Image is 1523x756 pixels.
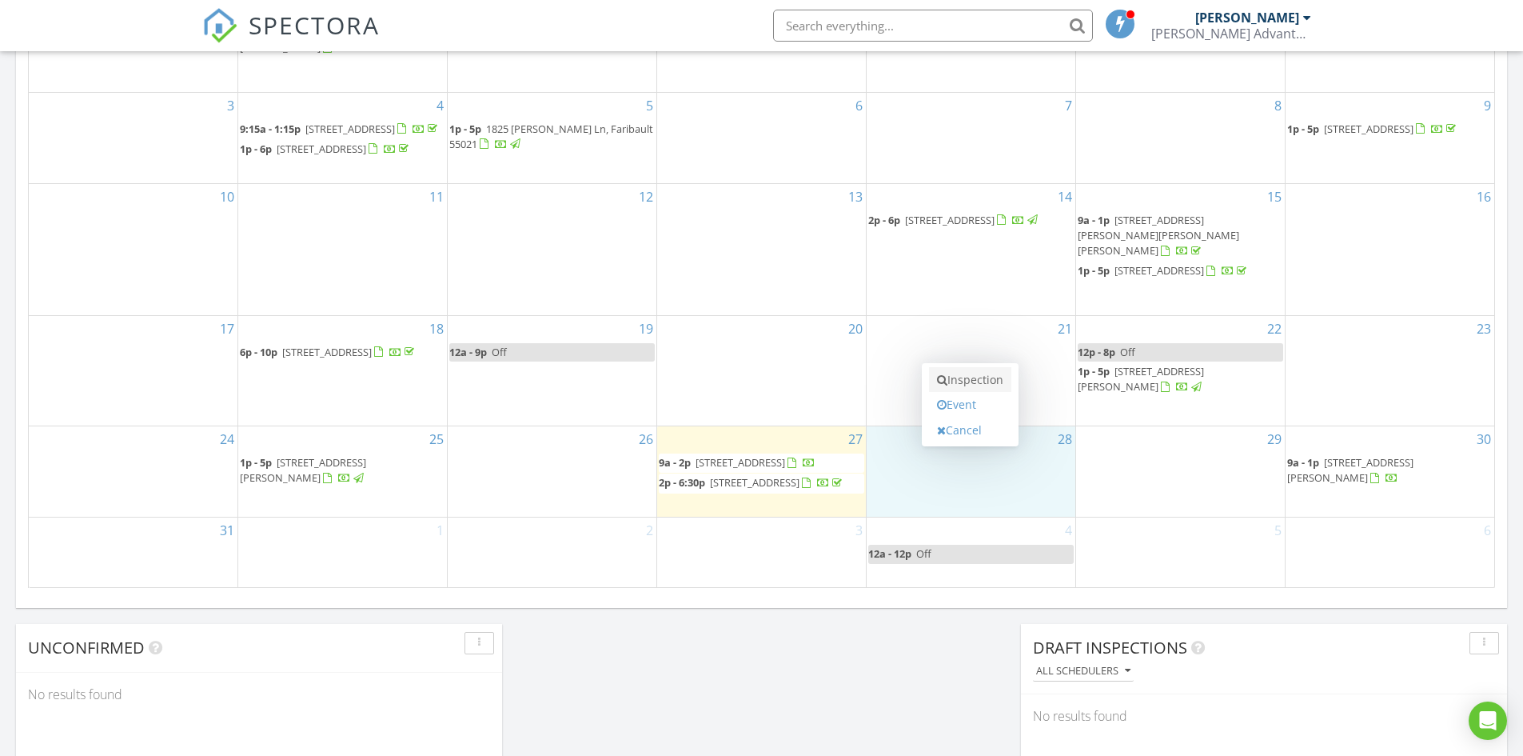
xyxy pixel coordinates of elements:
td: Go to August 5, 2025 [448,92,657,183]
td: Go to August 11, 2025 [238,183,448,315]
a: Go to August 19, 2025 [636,316,656,342]
span: [STREET_ADDRESS] [905,213,995,227]
span: 1p - 5p [1078,263,1110,278]
span: 12a - 12p [868,546,911,561]
a: 2p - 6p [STREET_ADDRESS] [868,213,1040,227]
td: Go to August 26, 2025 [448,426,657,518]
a: 6p - 10p [STREET_ADDRESS] [240,343,445,362]
a: Go to September 1, 2025 [433,518,447,543]
a: Go to August 8, 2025 [1271,93,1285,118]
a: Go to August 7, 2025 [1062,93,1075,118]
span: [STREET_ADDRESS] [710,475,799,490]
td: Go to August 19, 2025 [448,315,657,426]
td: Go to August 12, 2025 [448,183,657,315]
span: 9:15a - 1:15p [240,122,301,136]
span: [STREET_ADDRESS] [1324,122,1413,136]
td: Go to August 31, 2025 [29,518,238,587]
a: Go to August 17, 2025 [217,316,237,342]
a: 1p - 5p [STREET_ADDRESS] [1287,120,1493,139]
a: Cancel [929,418,1011,443]
td: Go to August 10, 2025 [29,183,238,315]
a: Event [929,392,1011,418]
a: 9a - 1p [STREET_ADDRESS][PERSON_NAME][PERSON_NAME][PERSON_NAME] [1078,211,1283,262]
td: Go to August 17, 2025 [29,315,238,426]
td: Go to August 15, 2025 [1075,183,1285,315]
a: Go to August 31, 2025 [217,518,237,543]
td: Go to September 5, 2025 [1075,518,1285,587]
input: Search everything... [773,10,1093,42]
div: No results found [1021,694,1507,738]
span: Draft Inspections [1033,637,1187,658]
a: 1p - 5p [STREET_ADDRESS][PERSON_NAME] [1078,364,1204,394]
a: Go to August 30, 2025 [1473,426,1494,452]
span: [STREET_ADDRESS] [1114,263,1204,278]
td: Go to August 6, 2025 [657,92,867,183]
a: 1p - 5p 1825 [PERSON_NAME] Ln, Faribault 55021 [449,122,653,151]
span: 1p - 5p [1287,122,1319,136]
a: Go to August 21, 2025 [1055,316,1075,342]
a: Go to August 20, 2025 [845,316,866,342]
span: 9a - 1p [1078,213,1110,227]
span: [STREET_ADDRESS] [305,122,395,136]
a: 9a - 2p [STREET_ADDRESS] [659,454,864,473]
span: [STREET_ADDRESS][PERSON_NAME] [240,455,366,485]
a: 9:15a - 1:15p [STREET_ADDRESS] [240,122,441,136]
td: Go to September 6, 2025 [1285,518,1494,587]
a: Go to August 25, 2025 [426,426,447,452]
td: Go to August 9, 2025 [1285,92,1494,183]
a: 9a - 1p [STREET_ADDRESS][PERSON_NAME] [1287,454,1493,488]
span: 1p - 5p [449,122,481,136]
a: Go to August 11, 2025 [426,184,447,210]
span: [STREET_ADDRESS] [277,142,366,156]
a: Go to August 29, 2025 [1264,426,1285,452]
span: [STREET_ADDRESS] [282,345,372,359]
td: Go to August 25, 2025 [238,426,448,518]
a: 9a - 1p [STREET_ADDRESS][PERSON_NAME] [1287,455,1413,485]
a: Go to August 6, 2025 [852,93,866,118]
span: [STREET_ADDRESS][PERSON_NAME] [1078,364,1204,394]
div: All schedulers [1036,666,1130,677]
a: Go to August 26, 2025 [636,426,656,452]
a: 9:15a - 1:15p [STREET_ADDRESS] [240,120,445,139]
a: 1p - 5p [STREET_ADDRESS] [1078,262,1283,281]
a: Go to August 28, 2025 [1055,426,1075,452]
a: Go to September 4, 2025 [1062,518,1075,543]
td: Go to August 13, 2025 [657,183,867,315]
a: Go to August 15, 2025 [1264,184,1285,210]
a: Go to August 14, 2025 [1055,184,1075,210]
a: 1p - 5p [STREET_ADDRESS] [1078,263,1250,278]
a: 1p - 6p [STREET_ADDRESS] [240,140,445,159]
span: 1825 [PERSON_NAME] Ln, Faribault 55021 [449,122,653,151]
a: 1p - 5p [STREET_ADDRESS][PERSON_NAME] [240,454,445,488]
a: Go to September 6, 2025 [1481,518,1494,543]
td: Go to September 3, 2025 [657,518,867,587]
span: Off [916,546,931,561]
span: 9a - 2p [659,455,691,470]
td: Go to August 28, 2025 [866,426,1075,518]
span: 9a - 1p [1287,455,1319,470]
a: SPECTORA [202,22,380,55]
a: 1p - 5p [STREET_ADDRESS][PERSON_NAME] [240,455,366,485]
a: 1p - 5p [STREET_ADDRESS] [1287,122,1459,136]
span: 1p - 5p [1078,364,1110,378]
span: 1p - 6p [240,142,272,156]
td: Go to August 3, 2025 [29,92,238,183]
td: Go to August 21, 2025 [866,315,1075,426]
a: 1p - 6p [STREET_ADDRESS] [240,142,412,156]
a: Go to August 23, 2025 [1473,316,1494,342]
a: 1p - 5p 1825 [PERSON_NAME] Ln, Faribault 55021 [449,120,655,154]
a: Go to August 5, 2025 [643,93,656,118]
td: Go to August 20, 2025 [657,315,867,426]
span: Unconfirmed [28,637,145,658]
div: [PERSON_NAME] [1195,10,1299,26]
span: 12p - 8p [1078,345,1115,359]
span: 2p - 6:30p [659,475,705,490]
div: No results found [16,673,502,716]
a: 2p - 6:30p [STREET_ADDRESS] [659,475,845,490]
a: Go to August 3, 2025 [224,93,237,118]
a: 6p - 10p [STREET_ADDRESS] [240,345,417,359]
span: [STREET_ADDRESS][PERSON_NAME] [1287,455,1413,485]
a: 1p - 5p [STREET_ADDRESS][PERSON_NAME] [1078,362,1283,397]
a: Go to August 10, 2025 [217,184,237,210]
button: All schedulers [1033,661,1134,682]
